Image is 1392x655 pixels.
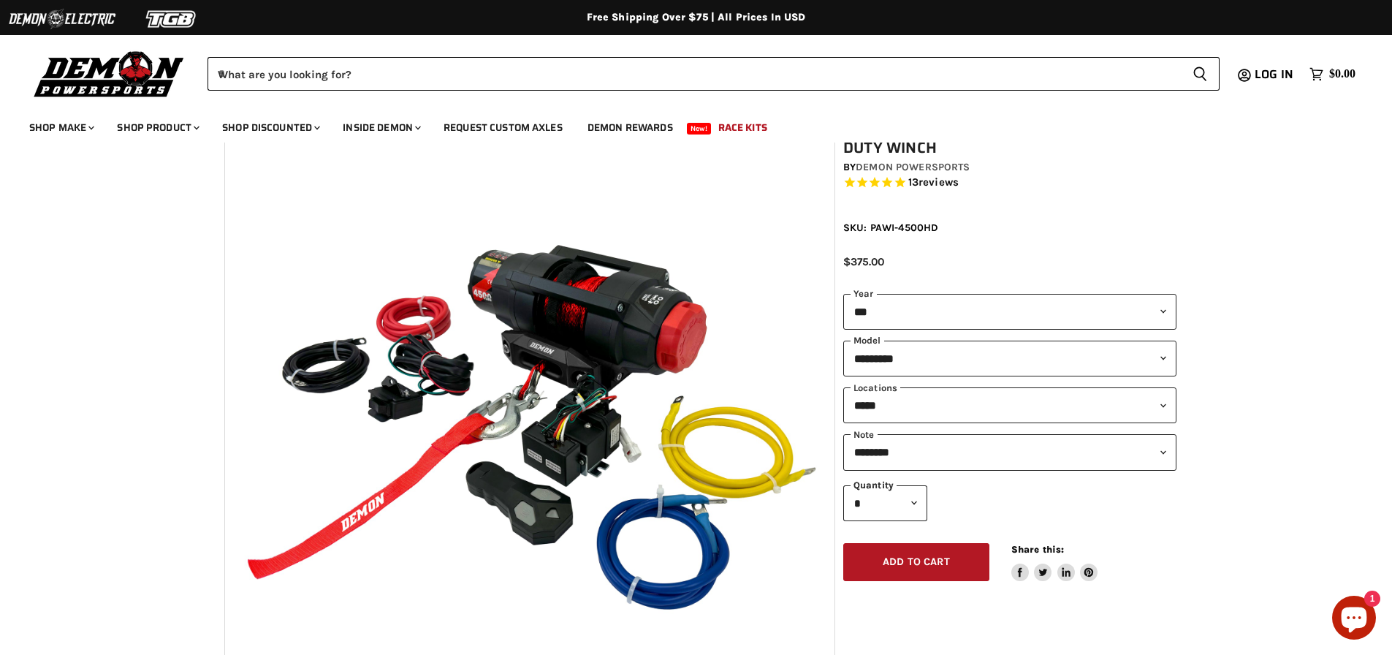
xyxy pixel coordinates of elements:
[208,57,1181,91] input: When autocomplete results are available use up and down arrows to review and enter to select
[1011,544,1064,555] span: Share this:
[843,485,927,521] select: Quantity
[1328,596,1380,643] inbox-online-store-chat: Shopify online store chat
[18,113,103,143] a: Shop Make
[687,123,712,135] span: New!
[29,48,189,99] img: Demon Powersports
[18,107,1352,143] ul: Main menu
[117,5,227,33] img: TGB Logo 2
[843,387,1176,423] select: keys
[883,556,950,568] span: Add to cart
[843,341,1176,376] select: modal-name
[856,161,970,173] a: Demon Powersports
[1255,65,1293,83] span: Log in
[707,113,778,143] a: Race Kits
[208,57,1220,91] form: Product
[112,11,1281,24] div: Free Shipping Over $75 | All Prices In USD
[332,113,430,143] a: Inside Demon
[577,113,684,143] a: Demon Rewards
[919,176,959,189] span: reviews
[843,175,1176,191] span: Rated 5.0 out of 5 stars 13 reviews
[433,113,574,143] a: Request Custom Axles
[7,5,117,33] img: Demon Electric Logo 2
[843,255,884,268] span: $375.00
[843,220,1176,235] div: SKU: PAWI-4500HD
[843,434,1176,470] select: keys
[1011,543,1098,582] aside: Share this:
[843,543,989,582] button: Add to cart
[843,121,1176,157] h1: Universal Application Demon Heavy Duty Winch
[1302,64,1363,85] a: $0.00
[843,159,1176,175] div: by
[908,176,959,189] span: 13 reviews
[1248,68,1302,81] a: Log in
[211,113,329,143] a: Shop Discounted
[843,294,1176,330] select: year
[1181,57,1220,91] button: Search
[1329,67,1355,81] span: $0.00
[106,113,208,143] a: Shop Product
